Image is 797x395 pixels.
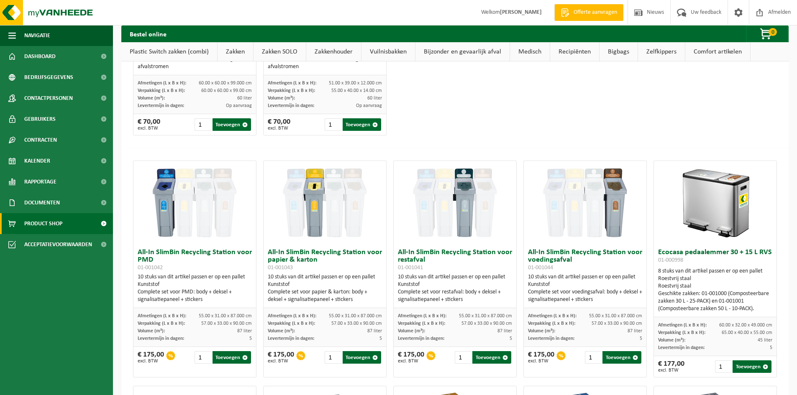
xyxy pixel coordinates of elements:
[746,25,788,42] button: 0
[658,345,705,350] span: Levertermijn in dagen:
[268,265,293,271] span: 01-001043
[658,330,705,335] span: Verpakking (L x B x H):
[24,192,60,213] span: Documenten
[213,118,251,131] button: Toevoegen
[398,321,445,326] span: Verpakking (L x B x H):
[398,249,512,271] h3: All-In SlimBin Recycling Station voor restafval
[226,103,252,108] span: Op aanvraag
[398,359,424,364] span: excl. BTW
[528,265,553,271] span: 01-001044
[361,42,415,61] a: Vuilnisbakken
[268,56,382,71] div: Muurmodel voor selectieve inzameling diverse afvalstromen
[510,336,512,341] span: 5
[268,329,295,334] span: Volume (m³):
[528,281,642,288] div: Kunststof
[138,96,165,101] span: Volume (m³):
[658,249,772,265] h3: Ecocasa pedaalemmer 30 + 15 L RVS
[528,329,555,334] span: Volume (m³):
[268,126,290,131] span: excl. BTW
[343,118,382,131] button: Toevoegen
[472,351,511,364] button: Toevoegen
[201,321,252,326] span: 57.00 x 33.00 x 90.00 cm
[138,321,185,326] span: Verpakking (L x B x H):
[138,249,252,271] h3: All-In SlimBin Recycling Station voor PMD
[415,42,510,61] a: Bijzonder en gevaarlijk afval
[528,288,642,303] div: Complete set voor voedingsafval: body + deksel + signalisatiepaneel + stickers
[589,313,642,319] span: 55.00 x 31.00 x 87.000 cm
[640,336,642,341] span: 5
[268,313,316,319] span: Afmetingen (L x B x H):
[24,25,50,46] span: Navigatie
[685,42,750,61] a: Comfort artikelen
[719,323,772,328] span: 60.00 x 32.00 x 49.000 cm
[331,321,382,326] span: 57.00 x 33.00 x 90.00 cm
[770,345,772,350] span: 5
[500,9,542,15] strong: [PERSON_NAME]
[459,313,512,319] span: 55.00 x 31.00 x 87.000 cm
[138,336,184,341] span: Levertermijn in dagen:
[268,96,295,101] span: Volume (m³):
[367,329,382,334] span: 87 liter
[398,329,425,334] span: Volume (m³):
[497,329,512,334] span: 87 liter
[628,329,642,334] span: 87 liter
[268,88,315,93] span: Verpakking (L x B x H):
[658,268,772,313] div: 8 stuks van dit artikel passen er op een pallet
[592,321,642,326] span: 57.00 x 33.00 x 90.00 cm
[218,42,253,61] a: Zakken
[398,265,423,271] span: 01-001041
[268,336,314,341] span: Levertermijn in dagen:
[325,351,341,364] input: 1
[138,359,164,364] span: excl. BTW
[199,313,252,319] span: 55.00 x 31.00 x 87.000 cm
[138,88,185,93] span: Verpakking (L x B x H):
[733,360,771,373] button: Toevoegen
[528,273,642,303] div: 10 stuks van dit artikel passen er op een pallet
[550,42,599,61] a: Recipiënten
[268,249,382,271] h3: All-In SlimBin Recycling Station voor papier & karton
[571,8,619,17] span: Offerte aanvragen
[398,273,512,303] div: 10 stuks van dit artikel passen er op een pallet
[329,81,382,86] span: 51.00 x 39.00 x 12.000 cm
[379,336,382,341] span: 5
[24,130,57,150] span: Contracten
[398,281,512,288] div: Kunststof
[398,313,446,319] span: Afmetingen (L x B x H):
[24,213,62,234] span: Product Shop
[24,150,50,171] span: Kalender
[199,81,252,86] span: 60.00 x 60.00 x 99.000 cm
[722,330,772,335] span: 65.00 x 40.00 x 55.00 cm
[461,321,512,326] span: 57.00 x 33.00 x 90.00 cm
[138,329,165,334] span: Volume (m³):
[283,161,366,245] img: 01-001043
[554,4,623,21] a: Offerte aanvragen
[325,118,341,131] input: 1
[268,288,382,303] div: Complete set voor papier & karton: body + deksel + signalisatiepaneel + stickers
[138,288,252,303] div: Complete set voor PMD: body + deksel + signalisatiepaneel + stickers
[153,161,236,245] img: 01-001042
[658,257,683,263] span: 01-000998
[758,338,772,343] span: 45 liter
[658,368,684,373] span: excl. BTW
[213,351,251,364] button: Toevoegen
[658,275,772,283] div: Roestvrij staal
[367,96,382,101] span: 60 liter
[268,351,294,364] div: € 175,00
[528,249,642,271] h3: All-In SlimBin Recycling Station voor voedingsafval
[138,281,252,288] div: Kunststof
[268,81,316,86] span: Afmetingen (L x B x H):
[455,351,472,364] input: 1
[306,42,361,61] a: Zakkenhouder
[24,234,92,255] span: Acceptatievoorwaarden
[268,281,382,288] div: Kunststof
[268,321,315,326] span: Verpakking (L x B x H):
[343,351,382,364] button: Toevoegen
[528,351,554,364] div: € 175,00
[398,351,424,364] div: € 175,00
[268,273,382,303] div: 10 stuks van dit artikel passen er op een pallet
[138,351,164,364] div: € 175,00
[268,359,294,364] span: excl. BTW
[24,171,56,192] span: Rapportage
[673,161,757,245] img: 01-000998
[602,351,641,364] button: Toevoegen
